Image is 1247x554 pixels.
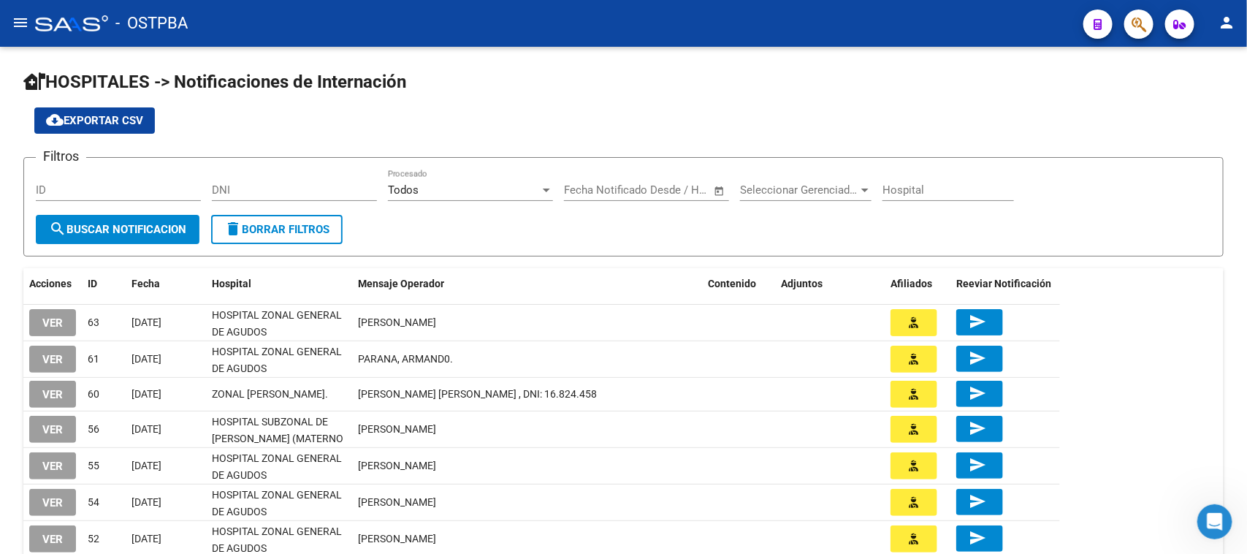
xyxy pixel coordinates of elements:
[42,533,63,546] span: VER
[212,489,342,534] span: HOSPITAL ZONAL GENERAL DE AGUDOS [PERSON_NAME]
[211,215,343,244] button: Borrar Filtros
[212,278,251,289] span: Hospital
[29,381,76,408] button: VER
[88,316,99,328] span: 63
[702,268,775,300] datatable-header-cell: Contenido
[206,268,352,300] datatable-header-cell: Hospital
[88,533,99,544] span: 52
[146,420,292,478] button: Mensajes
[34,107,155,134] button: Exportar CSV
[251,23,278,50] div: Cerrar
[969,313,986,330] mat-icon: send
[212,452,342,514] span: HOSPITAL ZONAL GENERAL DE AGUDOS DESCENTRALIZADO EVITA PUEBLO
[885,268,950,300] datatable-header-cell: Afiliados
[969,384,986,402] mat-icon: send
[29,278,72,289] span: Acciones
[131,386,200,403] div: [DATE]
[46,114,143,127] span: Exportar CSV
[88,496,99,508] span: 54
[969,529,986,547] mat-icon: send
[29,129,263,153] p: Necesitás ayuda?
[126,268,206,300] datatable-header-cell: Fecha
[131,351,200,368] div: [DATE]
[969,349,986,367] mat-icon: send
[969,493,986,510] mat-icon: send
[212,346,342,391] span: HOSPITAL ZONAL GENERAL DE AGUDOS [PERSON_NAME]
[969,420,986,437] mat-icon: send
[740,183,858,197] span: Seleccionar Gerenciador
[956,278,1051,289] span: Reeviar Notificación
[29,104,263,129] p: Hola! AUDITORIA
[352,268,702,300] datatable-header-cell: Mensaje Operador
[58,456,89,466] span: Inicio
[23,72,406,92] span: HOSPITALES -> Notificaciones de Internación
[358,423,436,435] span: DIAZ CAMILA
[29,525,76,553] button: VER
[1197,504,1232,539] iframe: Intercom live chat
[29,452,76,479] button: VER
[88,278,97,289] span: ID
[891,278,932,289] span: Afiliados
[358,496,436,508] span: LARRONDO SOLEDAD
[636,183,707,197] input: Fecha fin
[969,456,986,474] mat-icon: send
[115,7,188,39] span: - OSTPBA
[358,533,436,544] span: ARANDA MONGE LUCIANO
[42,460,63,473] span: VER
[564,183,623,197] input: Fecha inicio
[358,460,436,471] span: LARRONDO SOLEDAD
[46,111,64,129] mat-icon: cloud_download
[42,316,63,330] span: VER
[29,346,76,373] button: VER
[49,223,186,236] span: Buscar Notificacion
[224,220,242,238] mat-icon: delete
[131,314,200,331] div: [DATE]
[42,423,63,436] span: VER
[224,223,329,236] span: Borrar Filtros
[88,353,99,365] span: 61
[388,183,419,197] span: Todos
[88,460,99,471] span: 55
[36,146,86,167] h3: Filtros
[29,489,76,516] button: VER
[88,423,99,435] span: 56
[195,456,243,466] span: Mensajes
[23,268,82,300] datatable-header-cell: Acciones
[708,278,756,289] span: Contenido
[42,388,63,401] span: VER
[131,421,200,438] div: [DATE]
[781,278,823,289] span: Adjuntos
[12,14,29,31] mat-icon: menu
[950,268,1060,300] datatable-header-cell: Reeviar Notificación
[775,268,885,300] datatable-header-cell: Adjuntos
[30,184,244,200] div: Envíanos un mensaje
[42,496,63,509] span: VER
[82,268,126,300] datatable-header-cell: ID
[131,278,160,289] span: Fecha
[358,278,444,289] span: Mensaje Operador
[36,215,199,244] button: Buscar Notificacion
[131,494,200,511] div: [DATE]
[358,316,436,328] span: SANABRIA YAMILA
[131,531,200,547] div: [DATE]
[212,309,342,354] span: HOSPITAL ZONAL GENERAL DE AGUDOS [PERSON_NAME]
[88,388,99,400] span: 60
[29,309,76,336] button: VER
[1218,14,1235,31] mat-icon: person
[212,416,343,461] span: HOSPITAL SUBZONAL DE [PERSON_NAME] (MATERNO INFANTIL [PERSON_NAME])
[15,172,278,212] div: Envíanos un mensaje
[29,416,76,443] button: VER
[358,353,453,365] span: PARANA, ARMAND0.
[212,388,328,400] span: ZONAL [PERSON_NAME].
[49,220,66,238] mat-icon: search
[42,353,63,366] span: VER
[712,183,728,200] button: Open calendar
[358,388,597,400] span: PAEZ OSCAR ALFREDO , DNI: 16.824.458
[131,458,200,474] div: [DATE]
